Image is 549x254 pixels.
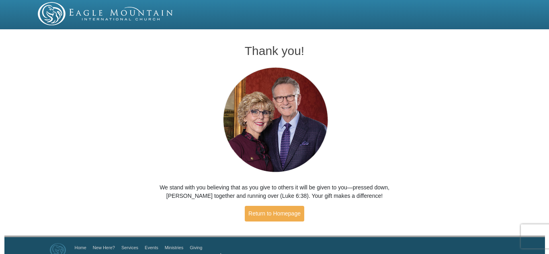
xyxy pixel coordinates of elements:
[121,245,138,250] a: Services
[165,245,183,250] a: Ministries
[75,245,86,250] a: Home
[190,245,202,250] a: Giving
[38,2,174,25] img: EMIC
[245,206,304,221] a: Return to Homepage
[145,245,158,250] a: Events
[93,245,115,250] a: New Here?
[215,65,334,175] img: Pastors George and Terri Pearsons
[141,44,408,57] h1: Thank you!
[141,183,408,200] p: We stand with you believing that as you give to others it will be given to you—pressed down, [PER...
